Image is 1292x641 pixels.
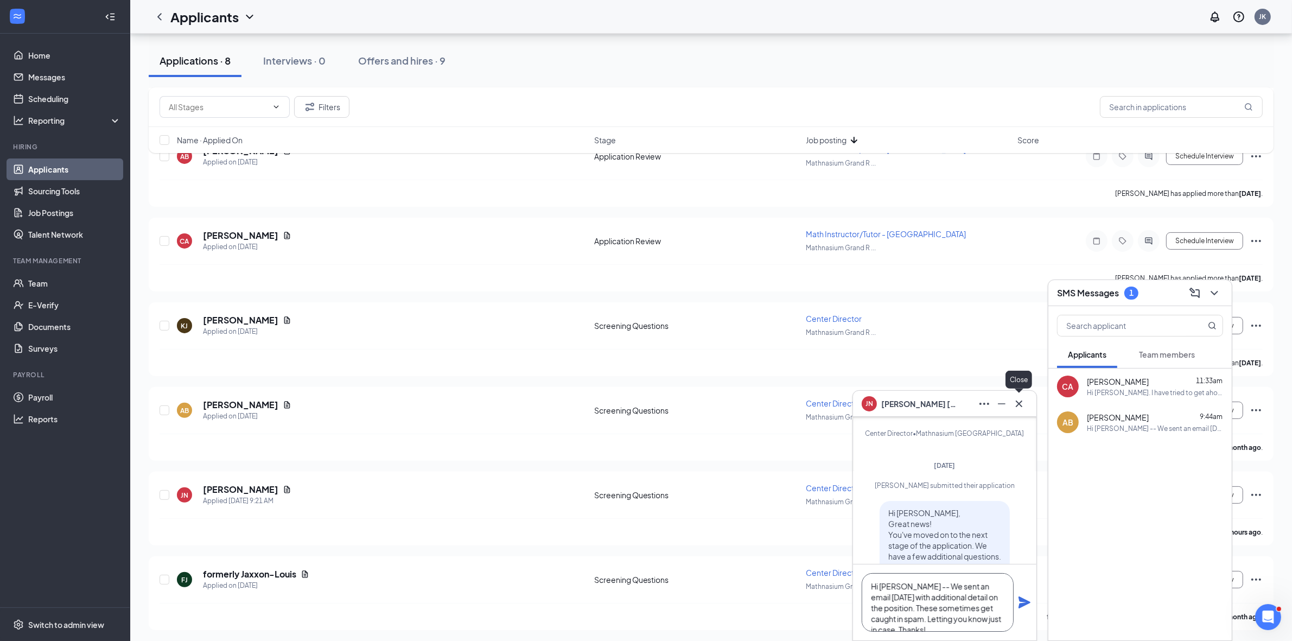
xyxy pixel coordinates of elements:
a: Sourcing Tools [28,180,121,202]
div: KJ [181,321,188,331]
b: [DATE] [1239,274,1261,282]
span: [PERSON_NAME] [1087,376,1149,387]
span: Center Director [806,314,862,323]
p: formerly Jaxxon-[PERSON_NAME] has applied more than . [1047,612,1263,621]
a: Surveys [28,338,121,359]
div: Interviews · 0 [263,54,326,67]
svg: Filter [303,100,316,113]
svg: Plane [1018,596,1031,609]
a: Home [28,45,121,66]
a: Talent Network [28,224,121,245]
svg: ChevronLeft [153,10,166,23]
svg: Ellipses [1250,488,1263,502]
span: Hi [PERSON_NAME], Great news! You've moved on to the next stage of the application. We have a few... [888,508,1001,637]
a: Documents [28,316,121,338]
span: Stage [594,135,616,145]
button: Ellipses [976,395,993,412]
svg: Document [283,485,291,494]
svg: Document [301,570,309,579]
div: Hiring [13,142,119,151]
input: Search applicant [1058,315,1186,336]
span: Mathnasium Grand R ... [806,328,876,337]
div: FJ [181,575,188,585]
div: Center Director • Mathnasium [GEOGRAPHIC_DATA] [865,428,1024,439]
a: E-Verify [28,294,121,316]
div: Screening Questions [594,490,799,500]
svg: Document [283,231,291,240]
a: Payroll [28,386,121,408]
svg: Document [283,316,291,325]
div: Applied on [DATE] [203,242,291,252]
svg: Cross [1013,397,1026,410]
svg: Ellipses [1250,573,1263,586]
div: JN [181,491,188,500]
div: Payroll [13,370,119,379]
svg: ChevronDown [1208,287,1221,300]
button: ComposeMessage [1186,284,1204,302]
span: Mathnasium Grand R ... [806,498,876,506]
span: [DATE] [934,461,956,469]
svg: ChevronDown [272,103,281,111]
h5: [PERSON_NAME] [203,230,278,242]
h5: formerly Jaxxon-Louis [203,568,296,580]
a: Scheduling [28,88,121,110]
div: [PERSON_NAME] submitted their application [862,481,1027,490]
div: Applied [DATE] 9:21 AM [203,496,291,506]
svg: Ellipses [1250,319,1263,332]
input: Search in applications [1100,96,1263,118]
span: Name · Applied On [177,135,243,145]
svg: Minimize [995,397,1008,410]
span: [PERSON_NAME] [PERSON_NAME] [881,398,957,410]
span: [PERSON_NAME] [1087,412,1149,423]
span: Team members [1139,350,1195,359]
div: Screening Questions [594,405,799,416]
a: Team [28,272,121,294]
div: 1 [1129,288,1134,297]
div: Screening Questions [594,320,799,331]
p: [PERSON_NAME] has applied more than . [1115,274,1263,283]
div: Applications · 8 [160,54,231,67]
button: Filter Filters [294,96,349,118]
svg: Analysis [13,115,24,126]
svg: ChevronDown [243,10,256,23]
span: Mathnasium Grand R ... [806,582,876,591]
div: CA [1062,381,1074,392]
a: Applicants [28,158,121,180]
svg: Ellipses [1250,234,1263,247]
b: [DATE] [1239,189,1261,198]
svg: Note [1090,237,1103,245]
span: Applicants [1068,350,1106,359]
span: Math Instructor/Tutor - [GEOGRAPHIC_DATA] [806,229,966,239]
svg: Ellipses [978,397,991,410]
button: Schedule Interview [1166,232,1243,250]
b: a month ago [1222,443,1261,452]
a: Job Postings [28,202,121,224]
b: [DATE] [1239,359,1261,367]
span: Score [1017,135,1039,145]
div: Hi [PERSON_NAME] -- We sent an email [DATE] with additional detail on the position. These sometim... [1087,424,1223,433]
svg: ArrowDown [848,134,861,147]
svg: Tag [1116,237,1129,245]
div: Reporting [28,115,122,126]
p: [PERSON_NAME] has applied more than . [1115,189,1263,198]
svg: Settings [13,619,24,630]
div: Switch to admin view [28,619,104,630]
div: Close [1005,371,1032,389]
svg: ActiveChat [1142,237,1155,245]
h1: Applicants [170,8,239,26]
svg: MagnifyingGlass [1208,321,1217,330]
div: Team Management [13,256,119,265]
h5: [PERSON_NAME] [203,399,278,411]
svg: QuestionInfo [1232,10,1245,23]
span: 11:33am [1196,377,1223,385]
b: a month ago [1222,613,1261,621]
span: Center Director [806,483,862,493]
h5: [PERSON_NAME] [203,484,278,496]
span: 9:44am [1200,412,1223,421]
button: Cross [1010,395,1028,412]
h5: [PERSON_NAME] [203,314,278,326]
a: Reports [28,408,121,430]
div: Hi [PERSON_NAME]. I have tried to get ahold of you but we now have some space for you. Are you fr... [1087,388,1223,397]
svg: MagnifyingGlass [1244,103,1253,111]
